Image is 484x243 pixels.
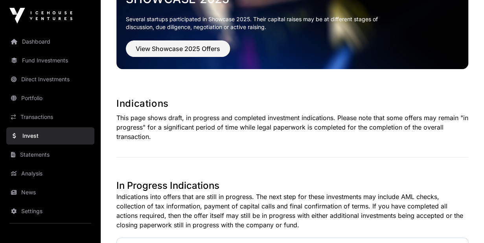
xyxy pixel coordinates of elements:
[116,179,468,192] h1: In Progress Indications
[9,8,72,24] img: Icehouse Ventures Logo
[6,90,94,107] a: Portfolio
[116,192,468,230] p: Indications into offers that are still in progress. The next step for these investments may inclu...
[116,113,468,141] p: This page shows draft, in progress and completed investment indications. Please note that some of...
[6,33,94,50] a: Dashboard
[126,40,230,57] button: View Showcase 2025 Offers
[126,15,390,31] p: Several startups participated in Showcase 2025. Their capital raises may be at different stages o...
[445,205,484,243] iframe: Chat Widget
[136,44,220,53] span: View Showcase 2025 Offers
[6,52,94,69] a: Fund Investments
[126,48,230,56] a: View Showcase 2025 Offers
[116,97,468,110] h1: Indications
[6,108,94,126] a: Transactions
[6,184,94,201] a: News
[6,146,94,163] a: Statements
[6,203,94,220] a: Settings
[6,71,94,88] a: Direct Investments
[6,127,94,144] a: Invest
[6,165,94,182] a: Analysis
